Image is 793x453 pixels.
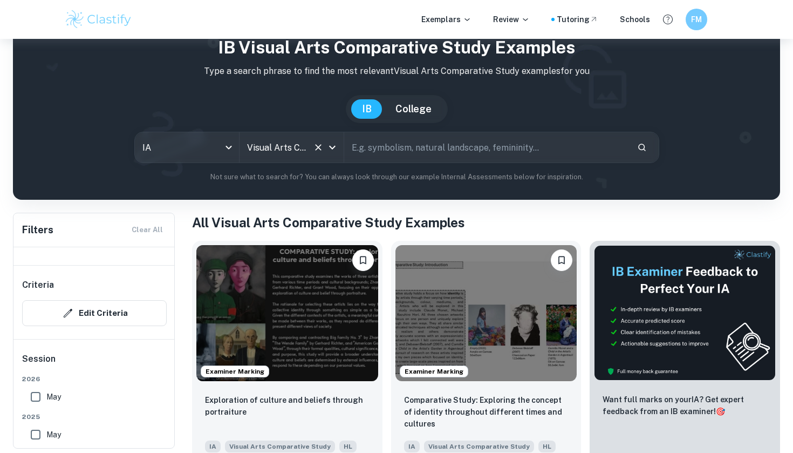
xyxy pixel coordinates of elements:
img: Thumbnail [594,245,776,381]
span: 🎯 [716,407,725,416]
span: Examiner Marking [201,367,269,376]
span: Examiner Marking [400,367,468,376]
span: 2025 [22,412,167,422]
h6: Session [22,353,167,374]
span: IA [205,441,221,452]
img: Visual Arts Comparative Study IA example thumbnail: Comparative Study: Exploring the concept [395,245,577,381]
button: Bookmark [551,249,572,271]
span: May [46,391,61,403]
button: FM [686,9,707,30]
button: IB [351,99,382,119]
span: May [46,429,61,441]
p: Type a search phrase to find the most relevant Visual Arts Comparative Study examples for you [22,65,771,78]
p: Review [493,13,530,25]
input: E.g. symbolism, natural landscape, femininity... [344,132,628,163]
button: Help and Feedback [659,10,677,29]
button: Open [325,140,340,155]
h6: Criteria [22,279,54,292]
button: Edit Criteria [22,300,167,326]
h6: FM [691,13,703,25]
span: Visual Arts Comparative Study [225,441,335,452]
p: Want full marks on your IA ? Get expert feedback from an IB examiner! [603,394,767,417]
h6: Filters [22,222,53,238]
span: 2026 [22,374,167,384]
button: Clear [311,140,326,155]
p: Exploration of culture and beliefs through portraiture [205,394,370,418]
a: Tutoring [557,13,598,25]
span: HL [538,441,556,452]
p: Exemplars [421,13,471,25]
p: Not sure what to search for? You can always look through our example Internal Assessments below f... [22,172,771,182]
img: Clastify logo [64,9,133,30]
img: Visual Arts Comparative Study IA example thumbnail: Exploration of culture and beliefs throu [196,245,378,381]
button: Search [633,138,651,157]
div: IA [135,132,239,163]
button: College [385,99,442,119]
button: Bookmark [352,249,374,271]
span: HL [339,441,357,452]
h1: IB Visual Arts Comparative Study examples [22,35,771,60]
a: Schools [620,13,650,25]
span: IA [404,441,420,452]
h1: All Visual Arts Comparative Study Examples [192,213,780,232]
span: Visual Arts Comparative Study [424,441,534,452]
p: Comparative Study: Exploring the concept of identity throughout different times and cultures [404,394,569,430]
